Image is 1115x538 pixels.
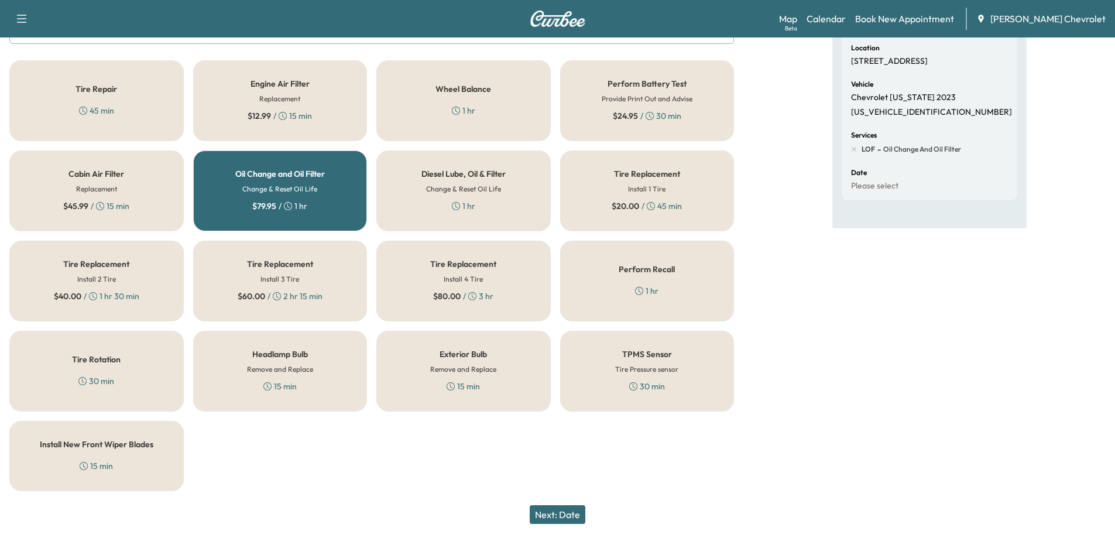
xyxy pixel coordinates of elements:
a: Book New Appointment [855,12,954,26]
h5: Diesel Lube, Oil & Filter [421,170,506,178]
div: 30 min [629,381,665,392]
div: / 45 min [612,200,682,212]
div: Beta [785,24,797,33]
h6: Remove and Replace [247,364,313,375]
h5: Wheel Balance [435,85,491,93]
h5: Engine Air Filter [251,80,310,88]
div: / 30 min [613,110,681,122]
h5: Exterior Bulb [440,350,487,358]
h6: Tire Pressure sensor [615,364,678,375]
div: 45 min [79,105,114,116]
a: MapBeta [779,12,797,26]
h6: Replacement [76,184,117,194]
h5: Tire Rotation [72,355,121,364]
div: / 15 min [63,200,129,212]
h5: Perform Recall [619,265,675,273]
span: - [875,143,881,155]
div: / 15 min [248,110,312,122]
h6: Date [851,169,867,176]
h5: Tire Replacement [63,260,129,268]
div: 30 min [78,375,114,387]
h5: Headlamp Bulb [252,350,308,358]
h6: Change & Reset Oil Life [242,184,317,194]
span: $ 12.99 [248,110,271,122]
span: $ 80.00 [433,290,461,302]
div: 1 hr [452,105,475,116]
span: $ 79.95 [252,200,276,212]
div: 1 hr [452,200,475,212]
span: $ 45.99 [63,200,88,212]
div: 15 min [263,381,297,392]
span: $ 40.00 [54,290,81,302]
p: [US_VEHICLE_IDENTIFICATION_NUMBER] [851,107,1012,118]
button: Next: Date [530,505,585,524]
p: [STREET_ADDRESS] [851,56,928,67]
div: / 1 hr [252,200,307,212]
div: / 2 hr 15 min [238,290,323,302]
span: Oil Change and Oil Filter [881,145,961,154]
h5: TPMS Sensor [622,350,672,358]
div: 15 min [80,460,113,472]
span: $ 20.00 [612,200,639,212]
h5: Perform Battery Test [608,80,687,88]
h5: Tire Repair [76,85,117,93]
h6: Remove and Replace [430,364,496,375]
h6: Install 3 Tire [260,274,299,285]
span: [PERSON_NAME] Chevrolet [990,12,1106,26]
h6: Install 2 Tire [77,274,116,285]
span: $ 24.95 [613,110,638,122]
p: Please select [851,181,898,191]
h6: Provide Print Out and Advise [602,94,692,104]
h5: Tire Replacement [430,260,496,268]
h6: Change & Reset Oil Life [426,184,501,194]
div: 15 min [447,381,480,392]
h5: Tire Replacement [247,260,313,268]
p: Chevrolet [US_STATE] 2023 [851,92,956,103]
h5: Install New Front Wiper Blades [40,440,153,448]
h6: Replacement [259,94,300,104]
h6: Services [851,132,877,139]
h6: Install 1 Tire [628,184,665,194]
div: / 1 hr 30 min [54,290,139,302]
h6: Install 4 Tire [444,274,483,285]
img: Curbee Logo [530,11,586,27]
h5: Cabin Air Filter [68,170,124,178]
h6: Location [851,44,880,52]
div: 1 hr [635,285,658,297]
h5: Oil Change and Oil Filter [235,170,325,178]
a: Calendar [807,12,846,26]
h5: Tire Replacement [614,170,680,178]
span: LOF [862,145,875,154]
span: $ 60.00 [238,290,265,302]
h6: Vehicle [851,81,873,88]
div: / 3 hr [433,290,493,302]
